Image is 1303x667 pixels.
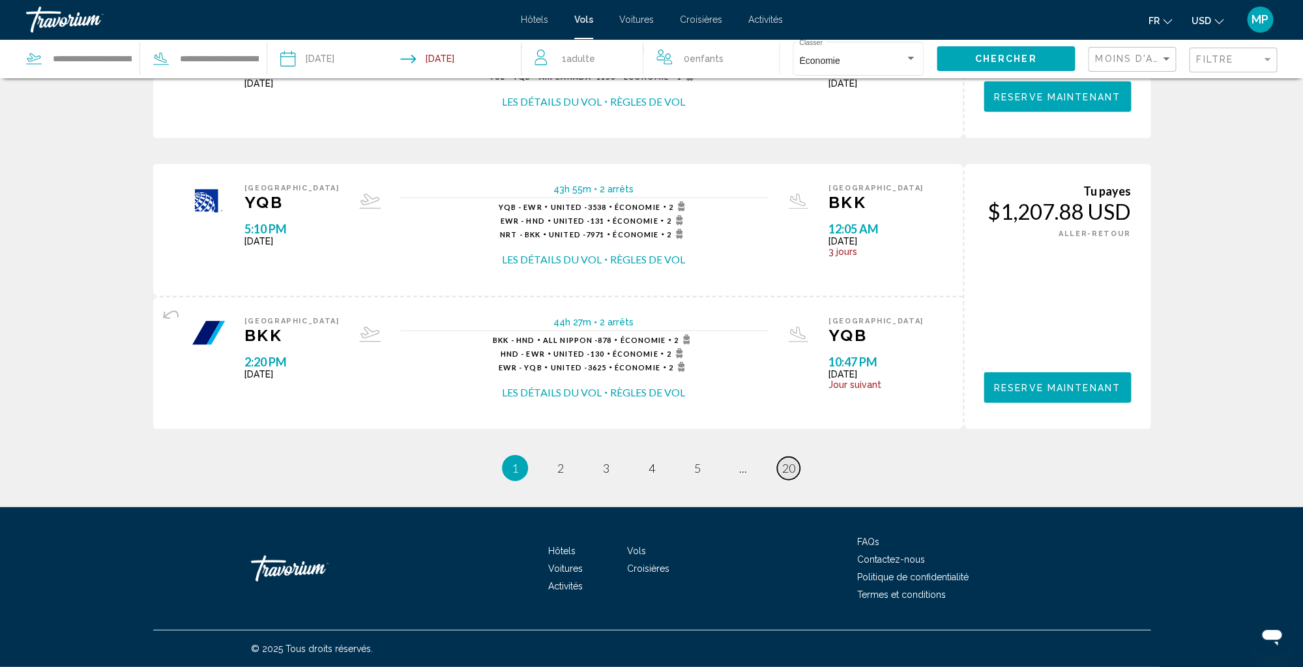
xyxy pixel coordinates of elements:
span: 7971 [549,230,604,239]
button: User Menu [1243,6,1277,33]
span: EWR - HND [501,216,545,225]
button: Reserve maintenant [984,82,1131,112]
a: Politique de confidentialité [857,572,969,582]
span: Économie [613,349,658,358]
span: Adulte [566,53,595,64]
span: YQB [244,192,340,212]
button: Depart date: Nov 1, 2025 [280,39,334,78]
a: Hôtels [548,546,576,556]
span: Économie [620,336,666,344]
span: HND - EWR [501,349,545,358]
span: 20 [782,461,795,475]
iframe: Bouton de lancement de la fenêtre de messagerie [1251,615,1293,657]
button: Les détails du vol [502,385,602,400]
span: [DATE] [244,78,340,89]
span: Hôtels [521,14,548,25]
span: Jour suivant [828,379,924,390]
span: Vols [627,546,646,556]
span: 2 [667,229,687,239]
span: 3538 [550,203,606,211]
button: Règles de vol [610,252,685,267]
span: YQB - EWR [499,203,542,211]
a: Travorium [26,7,508,33]
span: 2 [674,334,694,345]
span: Économie [613,230,658,239]
a: Voitures [619,14,654,25]
span: United - [550,363,587,372]
span: 2 [557,461,564,475]
span: © 2025 Tous droits réservés. [251,644,373,654]
span: ... [739,461,747,475]
span: Économie [615,363,660,372]
span: 5:10 PM [244,222,340,236]
span: 3 [603,461,609,475]
span: Termes et conditions [857,589,946,600]
span: MP [1252,13,1268,26]
div: $1,207.88 USD [984,198,1131,224]
span: 4 [649,461,655,475]
a: FAQs [857,537,879,547]
a: Croisières [680,14,722,25]
span: [DATE] [244,236,340,246]
a: Vols [574,14,593,25]
a: Reserve maintenant [984,88,1131,102]
span: Économie [615,203,660,211]
span: BKK [828,192,924,212]
span: 878 [543,336,612,344]
span: Économie [799,55,840,66]
span: 2 [669,201,689,212]
span: Filtre [1196,54,1233,65]
a: Travorium [251,549,381,588]
a: Contactez-nous [857,554,925,565]
button: Les détails du vol [502,252,602,267]
span: 3 jours [828,246,924,257]
span: [GEOGRAPHIC_DATA] [828,184,924,192]
mat-select: Sort by [1095,54,1172,65]
span: NRT - BKK [500,230,540,239]
span: Économie [613,216,658,225]
span: All Nippon - [543,336,598,344]
span: [GEOGRAPHIC_DATA] [244,317,340,325]
span: [GEOGRAPHIC_DATA] [828,317,924,325]
span: [DATE] [828,236,924,246]
button: Règles de vol [610,95,685,109]
span: BKK - HND [493,336,534,344]
span: 0 [684,50,724,68]
button: Règles de vol [610,385,685,400]
a: Activités [548,581,583,591]
span: Reserve maintenant [994,383,1120,393]
span: 2 arrêts [600,317,634,327]
span: 12:05 AM [828,222,924,236]
span: 43h 55m [553,184,591,194]
span: Chercher [974,54,1036,65]
span: Activités [748,14,783,25]
button: Filter [1189,47,1277,74]
span: 1 [562,50,595,68]
span: Croisières [627,563,669,574]
button: Change language [1149,11,1172,30]
span: 2 [669,362,689,372]
button: Return date: Nov 10, 2025 [400,39,454,78]
span: ALLER-RETOUR [1059,230,1131,238]
span: 5 [694,461,701,475]
span: 44h 27m [553,317,591,327]
div: Tu payes [984,184,1131,198]
span: Reserve maintenant [994,92,1120,102]
span: 2:20 PM [244,355,340,369]
span: [GEOGRAPHIC_DATA] [244,184,340,192]
span: United - [550,203,587,211]
a: Voitures [548,563,583,574]
span: 130 [553,349,604,358]
span: USD [1192,16,1211,26]
button: Change currency [1192,11,1223,30]
ul: Pagination [153,455,1150,481]
span: YQB [828,325,924,345]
